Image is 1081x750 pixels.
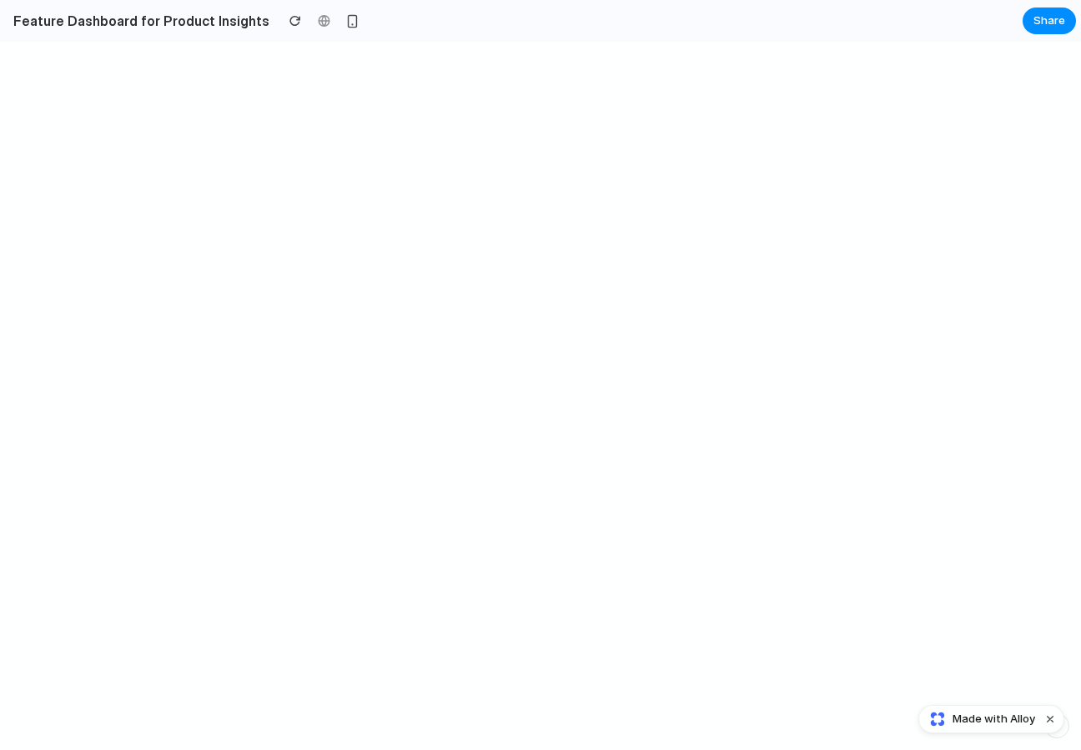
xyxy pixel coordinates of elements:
a: Made with Alloy [919,711,1037,727]
span: Share [1033,13,1065,29]
button: Share [1023,8,1076,34]
h2: Feature Dashboard for Product Insights [7,11,269,31]
button: Dismiss watermark [1040,709,1060,729]
span: Made with Alloy [953,711,1035,727]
